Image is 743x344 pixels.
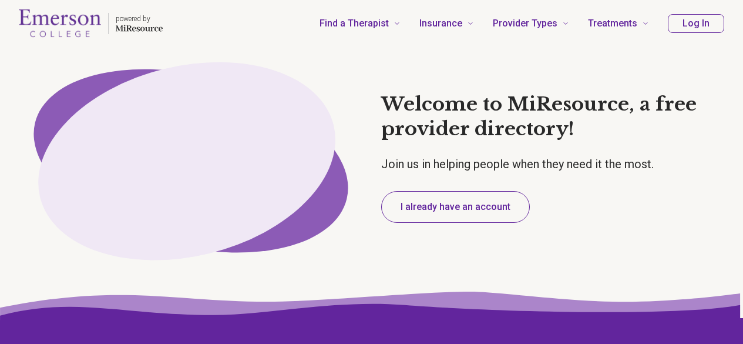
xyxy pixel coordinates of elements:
button: I already have an account [381,191,530,223]
span: Insurance [419,15,462,32]
span: Find a Therapist [320,15,389,32]
span: Treatments [588,15,637,32]
h1: Welcome to MiResource, a free provider directory! [381,92,729,141]
p: Join us in helping people when they need it the most. [381,156,729,172]
button: Log In [668,14,724,33]
a: Home page [19,5,163,42]
p: powered by [116,14,163,24]
span: Provider Types [493,15,557,32]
